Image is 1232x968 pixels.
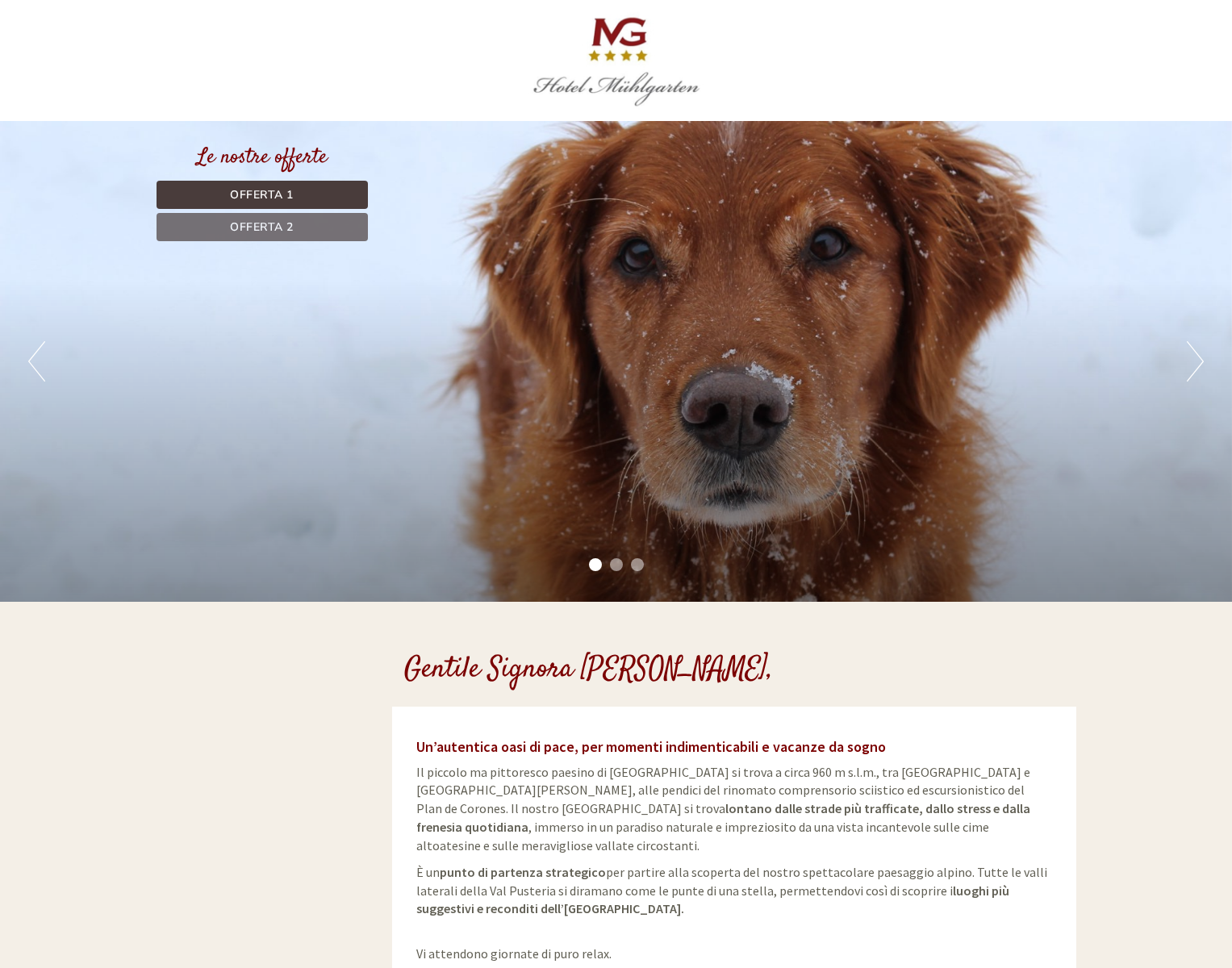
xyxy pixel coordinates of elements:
h1: Gentile Signora [PERSON_NAME], [404,654,773,686]
button: Next [1187,341,1204,382]
span: Il piccolo ma pittoresco paesino di [GEOGRAPHIC_DATA] si trova a circa 960 m s.l.m., tra [GEOGRAP... [416,764,1030,853]
strong: punto di partenza strategico [440,864,606,880]
button: Previous [28,341,45,382]
span: Un’autentica oasi di pace, per momenti indimenticabili e vacanze da sogno [416,737,886,756]
div: Le nostre offerte [157,143,368,173]
span: È un per partire alla scoperta del nostro spettacolare paesaggio alpino. Tutte le valli laterali ... [416,864,1047,917]
span: Offerta 2 [230,219,294,235]
span: Offerta 1 [230,187,294,202]
span: Vi attendono giornate di puro relax. [416,927,612,962]
strong: luoghi più suggestivi e reconditi dell’[GEOGRAPHIC_DATA]. [416,882,1009,917]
